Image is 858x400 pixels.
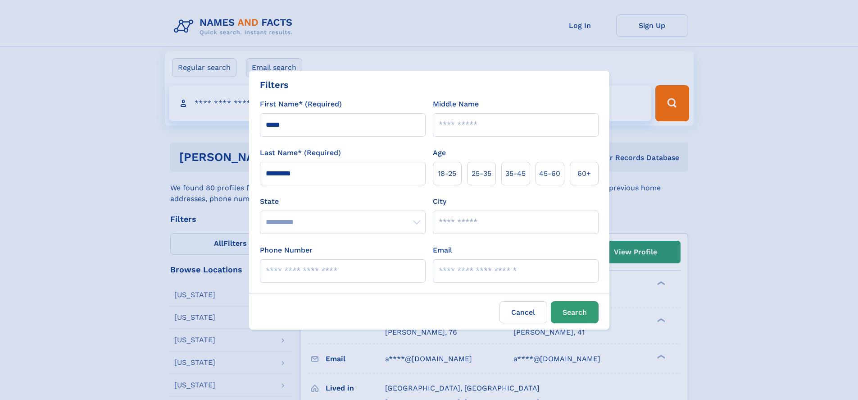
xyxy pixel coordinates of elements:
[577,168,591,179] span: 60+
[499,301,547,323] label: Cancel
[433,245,452,256] label: Email
[260,99,342,110] label: First Name* (Required)
[260,78,289,92] div: Filters
[433,147,446,158] label: Age
[539,168,560,179] span: 45‑60
[433,99,479,110] label: Middle Name
[260,196,426,207] label: State
[260,147,341,158] label: Last Name* (Required)
[438,168,456,179] span: 18‑25
[433,196,446,207] label: City
[505,168,526,179] span: 35‑45
[551,301,599,323] button: Search
[260,245,313,256] label: Phone Number
[472,168,491,179] span: 25‑35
